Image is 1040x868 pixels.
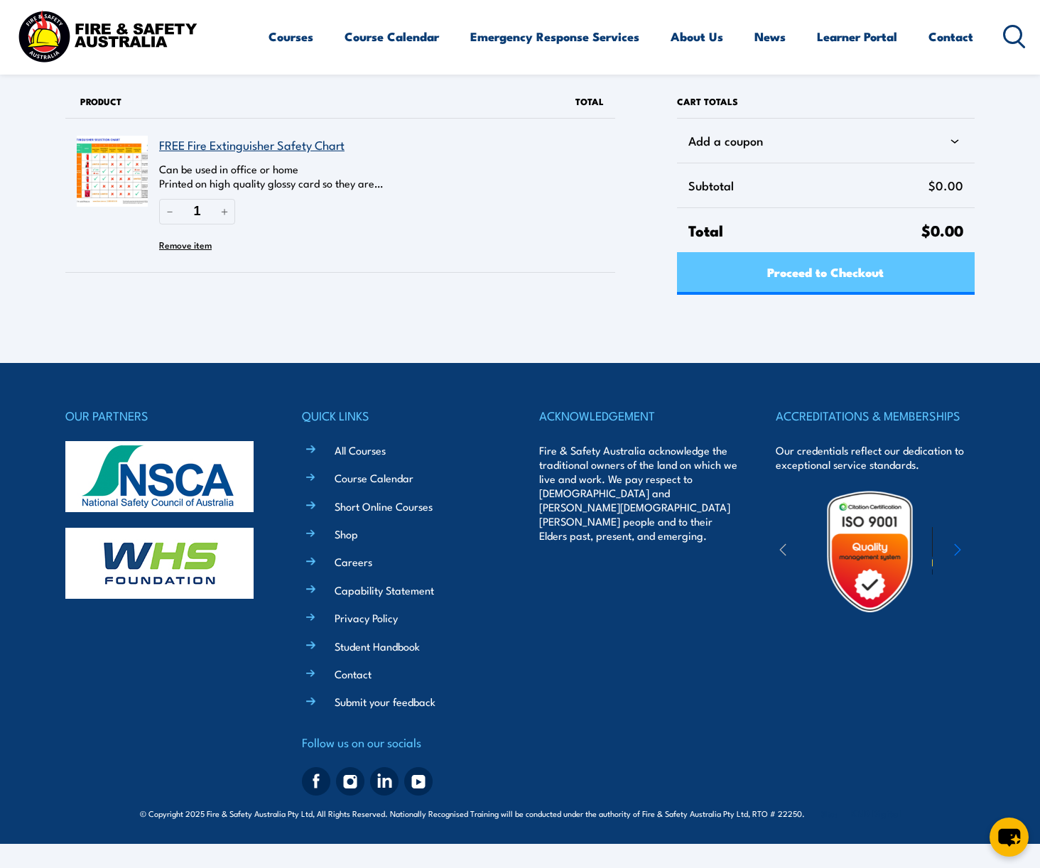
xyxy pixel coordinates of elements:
h4: ACCREDITATIONS & MEMBERSHIPS [776,406,975,425]
img: nsca-logo-footer [65,441,254,512]
button: Remove FREE Fire Extinguisher Safety Chart from cart [159,234,212,255]
a: All Courses [335,443,386,457]
p: Fire & Safety Australia acknowledge the traditional owners of the land on which we live and work.... [539,443,738,543]
a: Emergency Response Services [470,18,639,55]
span: Product [80,94,121,108]
a: KND Digital [851,805,901,820]
input: Quantity of FREE Fire Extinguisher Safety Chart in your cart. [180,199,214,224]
h2: Cart totals [677,85,975,118]
span: Site: [821,808,901,819]
img: FREE Fire Extinguisher Safety Chart [77,136,148,207]
a: Course Calendar [335,470,413,485]
h4: OUR PARTNERS [65,406,264,425]
a: Short Online Courses [335,499,433,514]
img: whs-logo-footer [65,528,254,599]
a: About Us [671,18,723,55]
span: Total [688,219,921,241]
button: Increase quantity of FREE Fire Extinguisher Safety Chart [214,199,235,224]
span: Subtotal [688,175,928,196]
h4: Follow us on our socials [302,732,501,752]
span: Proceed to Checkout [767,253,884,291]
h4: QUICK LINKS [302,406,501,425]
button: Reduce quantity of FREE Fire Extinguisher Safety Chart [159,199,180,224]
p: Our credentials reflect our dedication to exceptional service standards. [776,443,975,472]
a: FREE Fire Extinguisher Safety Chart [159,136,345,153]
a: Submit your feedback [335,694,435,709]
a: Learner Portal [817,18,897,55]
span: Total [575,94,604,108]
a: Shop [335,526,358,541]
a: Proceed to Checkout [677,252,975,295]
a: Careers [335,554,372,569]
span: © Copyright 2025 Fire & Safety Australia Pty Ltd, All Rights Reserved. Nationally Recognised Trai... [140,806,901,820]
a: Capability Statement [335,582,434,597]
a: News [754,18,786,55]
a: Courses [269,18,313,55]
a: Course Calendar [345,18,439,55]
p: Can be used in office or home Printed on high quality glossy card so they are… [159,162,533,190]
span: $0.00 [928,175,963,196]
div: Add a coupon [688,130,963,151]
a: Contact [335,666,372,681]
a: Privacy Policy [335,610,398,625]
img: Untitled design (19) [808,489,932,614]
span: $0.00 [921,218,963,242]
a: Student Handbook [335,639,420,653]
button: chat-button [990,818,1029,857]
a: Contact [928,18,973,55]
h4: ACKNOWLEDGEMENT [539,406,738,425]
